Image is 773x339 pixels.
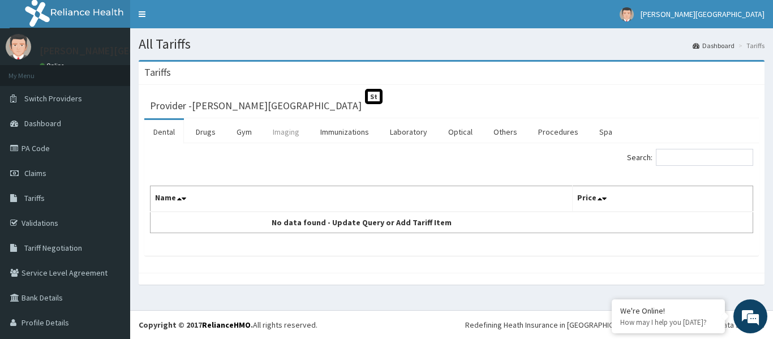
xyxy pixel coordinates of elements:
h3: Provider - [PERSON_NAME][GEOGRAPHIC_DATA] [150,101,362,111]
input: Search: [656,149,753,166]
span: Dashboard [24,118,61,128]
th: Price [572,186,753,212]
label: Search: [627,149,753,166]
p: How may I help you today? [620,317,716,327]
h1: All Tariffs [139,37,765,52]
a: Immunizations [311,120,378,144]
a: Online [40,62,67,70]
li: Tariffs [736,41,765,50]
div: We're Online! [620,306,716,316]
a: Imaging [264,120,308,144]
span: Switch Providers [24,93,82,104]
strong: Copyright © 2017 . [139,320,253,330]
th: Name [151,186,573,212]
a: Dashboard [693,41,735,50]
a: Gym [227,120,261,144]
a: Drugs [187,120,225,144]
footer: All rights reserved. [130,310,773,339]
td: No data found - Update Query or Add Tariff Item [151,212,573,233]
a: RelianceHMO [202,320,251,330]
div: Redefining Heath Insurance in [GEOGRAPHIC_DATA] using Telemedicine and Data Science! [465,319,765,331]
span: Claims [24,168,46,178]
a: Spa [590,120,621,144]
a: Others [484,120,526,144]
img: User Image [620,7,634,22]
span: Tariff Negotiation [24,243,82,253]
p: [PERSON_NAME][GEOGRAPHIC_DATA] [40,46,207,56]
a: Optical [439,120,482,144]
h3: Tariffs [144,67,171,78]
img: User Image [6,34,31,59]
span: [PERSON_NAME][GEOGRAPHIC_DATA] [641,9,765,19]
a: Dental [144,120,184,144]
a: Procedures [529,120,587,144]
span: St [365,89,383,104]
a: Laboratory [381,120,436,144]
span: Tariffs [24,193,45,203]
